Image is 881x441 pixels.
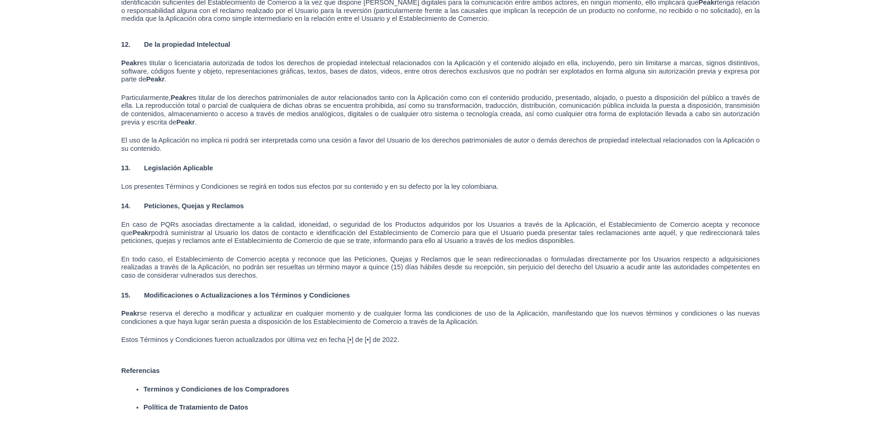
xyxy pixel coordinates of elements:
span: Peakr [121,59,140,67]
span: Peakr [171,94,189,101]
a: Terminos y Condiciones de los Compradores [143,385,289,393]
span: es titular o licenciataria autorizada de todos los derechos de propiedad intelectual relacionados... [121,59,762,83]
span: Particularmente, [121,94,171,101]
span: Peakr [121,310,140,317]
span: . [195,118,197,126]
span: Referencias [121,367,160,374]
span: Peakr [176,118,195,126]
span: El uso de la Aplicación no implica ni podrá ser interpretada como una cesión a favor del Usuario ... [121,137,762,152]
span: En caso de PQRs asociadas directamente a la calidad, idoneidad, o seguridad de los Productos adqu... [121,221,762,236]
span: se reserva el derecho a modificar y actualizar en cualquier momento y de cualquier forma las cond... [121,310,762,325]
a: Política de Tratamiento de Datos [143,403,248,411]
span: En todo caso, el Establecimiento de Comercio acepta y reconoce que las Peticiones, Quejas y Recla... [121,255,762,279]
span: Legislación Aplicable [144,164,213,172]
span: es titular de los derechos patrimoniales de autor relacionados tanto con la Aplicación como con e... [121,94,762,126]
span: Peticiones, Quejas y Reclamos [144,202,244,210]
span: Modificaciones o Actualizaciones a los Términos y Condiciones [144,292,350,299]
span: . [165,75,167,83]
span: Peakr [146,75,165,83]
span: De la propiedad Intelectual [144,41,230,48]
span: podrá suministrar al Usuario los datos de contacto e identificación del Establecimiento de Comerc... [121,229,762,245]
span: Estos Términos y Condiciones fueron actualizados por última vez en fecha [•] de [•] de 2022. [121,336,399,343]
span: Los presentes Términos y Condiciones se regirá en todos sus efectos por su contenido y en su defe... [121,183,498,190]
span: Peakr [132,229,151,236]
